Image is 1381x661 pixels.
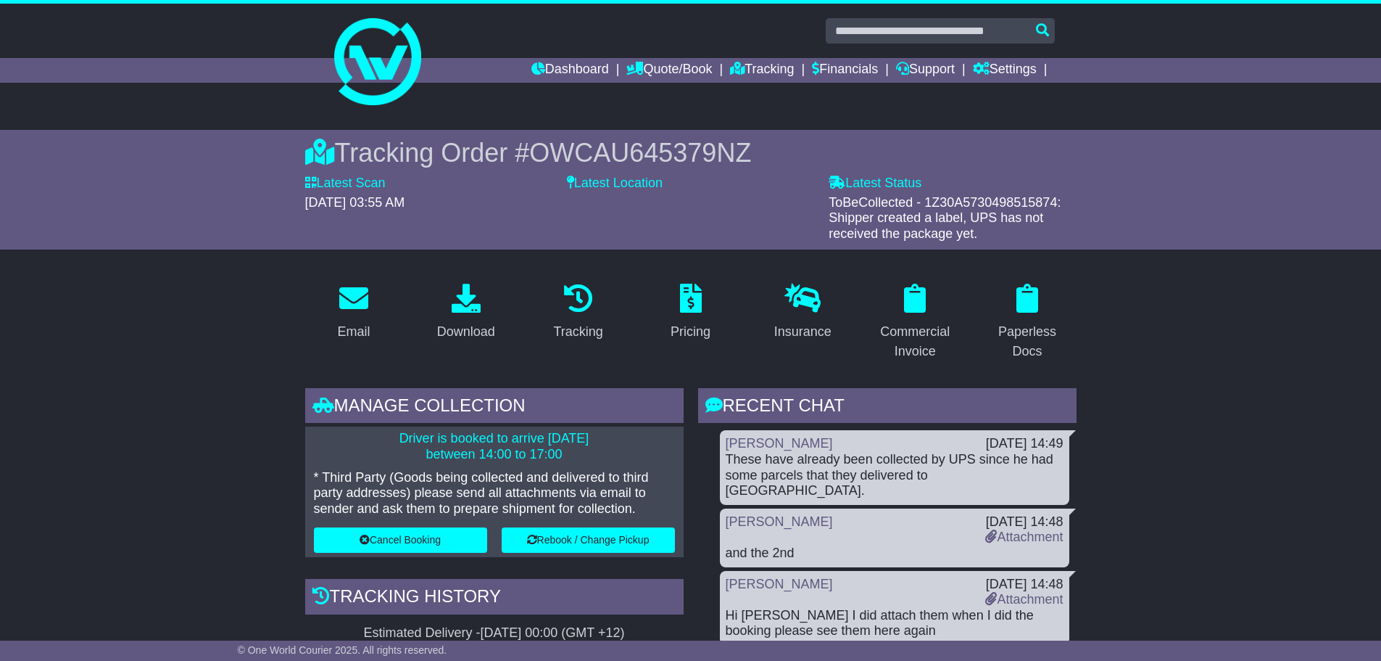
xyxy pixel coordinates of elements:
div: Commercial Invoice [876,322,955,361]
div: [DATE] 14:48 [985,577,1063,593]
div: [DATE] 14:49 [986,436,1063,452]
a: Support [896,58,955,83]
a: [PERSON_NAME] [726,577,833,591]
div: and the 2nd [726,546,1063,562]
p: * Third Party (Goods being collected and delivered to third party addresses) please send all atta... [314,470,675,517]
a: Pricing [661,279,720,347]
span: [DATE] 03:55 AM [305,195,405,210]
a: Download [428,279,505,347]
a: Tracking [544,279,612,347]
div: Hi [PERSON_NAME] I did attach them when I did the booking please see them here again [726,608,1063,639]
div: Estimated Delivery - [305,625,684,641]
label: Latest Status [829,176,921,192]
a: Email [328,279,379,347]
div: Download [437,322,495,342]
span: OWCAU645379NZ [529,138,751,168]
div: Paperless Docs [988,322,1067,361]
button: Cancel Booking [314,527,487,553]
div: Tracking history [305,579,684,618]
span: © One World Courier 2025. All rights reserved. [238,644,447,656]
a: [PERSON_NAME] [726,436,833,451]
a: Commercial Invoice [866,279,964,366]
div: These have already been collected by UPS since he had some parcels that they delivered to [GEOGRA... [726,452,1063,499]
a: Quote/Book [626,58,712,83]
a: Financials [812,58,878,83]
div: Tracking [553,322,602,342]
span: ToBeCollected - 1Z30A5730498515874: Shipper created a label, UPS has not received the package yet. [829,195,1061,241]
div: Insurance [774,322,831,342]
a: Insurance [765,279,841,347]
div: Pricing [671,322,710,342]
a: Dashboard [531,58,609,83]
a: Paperless Docs [979,279,1077,366]
p: Driver is booked to arrive [DATE] between 14:00 to 17:00 [314,431,675,462]
label: Latest Scan [305,176,386,192]
div: Email [337,322,370,342]
a: Attachment [985,530,1063,544]
div: RECENT CHAT [698,388,1077,427]
div: [DATE] 00:00 (GMT +12) [481,625,625,641]
a: [PERSON_NAME] [726,514,833,529]
label: Latest Location [567,176,663,192]
div: Tracking Order # [305,137,1077,168]
div: [DATE] 14:48 [985,514,1063,530]
a: Settings [973,58,1037,83]
a: Tracking [730,58,794,83]
button: Rebook / Change Pickup [502,527,675,553]
div: Manage collection [305,388,684,427]
a: Attachment [985,592,1063,607]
